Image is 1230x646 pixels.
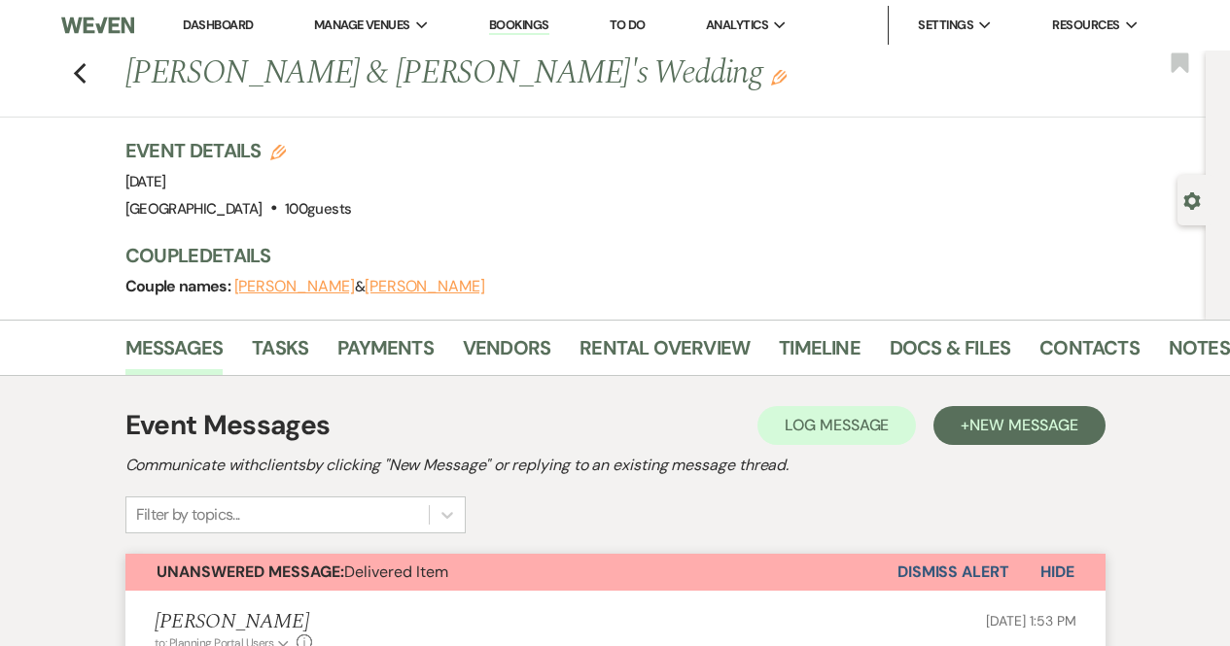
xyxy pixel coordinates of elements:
[890,332,1010,375] a: Docs & Files
[1052,16,1119,35] span: Resources
[986,612,1075,629] span: [DATE] 1:53 PM
[897,554,1009,591] button: Dismiss Alert
[157,561,344,582] strong: Unanswered Message:
[933,406,1105,445] button: +New Message
[252,332,308,375] a: Tasks
[125,405,331,446] h1: Event Messages
[125,332,224,375] a: Messages
[125,137,352,164] h3: Event Details
[136,503,240,527] div: Filter by topics...
[125,242,1187,269] h3: Couple Details
[155,610,313,634] h5: [PERSON_NAME]
[969,415,1077,435] span: New Message
[125,276,234,296] span: Couple names:
[234,279,355,294] button: [PERSON_NAME]
[610,17,646,33] a: To Do
[1040,561,1074,582] span: Hide
[771,68,787,85] button: Edit
[125,454,1106,477] h2: Communicate with clients by clicking "New Message" or replying to an existing message thread.
[125,51,982,97] h1: [PERSON_NAME] & [PERSON_NAME]'s Wedding
[61,5,133,46] img: Weven Logo
[779,332,861,375] a: Timeline
[125,172,166,191] span: [DATE]
[234,277,485,296] span: &
[918,16,973,35] span: Settings
[580,332,750,375] a: Rental Overview
[1169,332,1230,375] a: Notes
[125,199,263,219] span: [GEOGRAPHIC_DATA]
[1183,190,1201,209] button: Open lead details
[489,17,549,35] a: Bookings
[1009,554,1106,591] button: Hide
[706,16,768,35] span: Analytics
[125,554,897,591] button: Unanswered Message:Delivered Item
[365,279,485,294] button: [PERSON_NAME]
[285,199,351,219] span: 100 guests
[183,17,253,33] a: Dashboard
[314,16,410,35] span: Manage Venues
[463,332,550,375] a: Vendors
[1039,332,1140,375] a: Contacts
[337,332,434,375] a: Payments
[157,561,448,582] span: Delivered Item
[757,406,916,445] button: Log Message
[785,415,889,435] span: Log Message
